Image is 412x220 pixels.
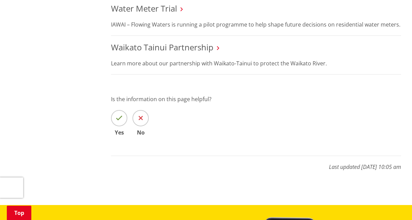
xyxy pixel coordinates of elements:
[132,130,149,135] span: No
[7,206,31,220] a: Top
[111,3,177,14] a: Water Meter Trial
[111,20,401,29] p: IAWAI – Flowing Waters is running a pilot programme to help shape future decisions on residential...
[381,191,405,216] iframe: Messenger Launcher
[111,42,213,53] a: Waikato Tainui Partnership
[111,95,401,103] p: Is the information on this page helpful?
[111,130,127,135] span: Yes
[111,156,401,171] p: Last updated [DATE] 10:05 am
[111,59,401,67] p: Learn more about our partnership with Waikato-Tainui to protect the Waikato River.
